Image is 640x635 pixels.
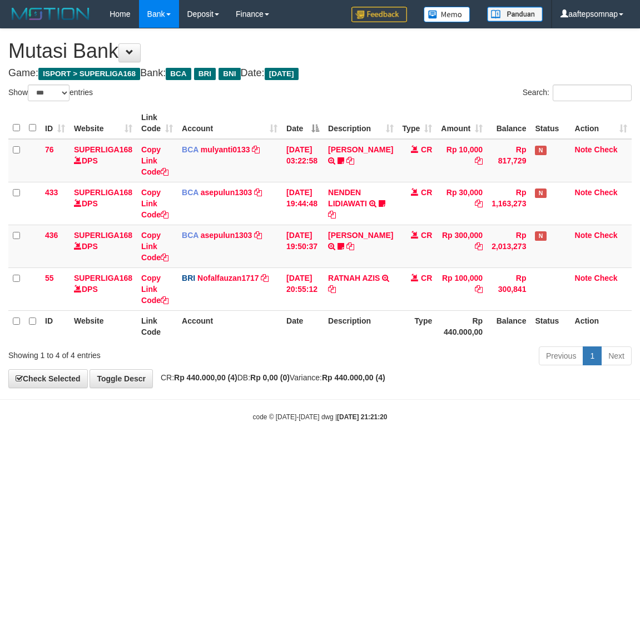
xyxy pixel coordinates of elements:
th: Type [398,310,437,342]
td: Rp 10,000 [436,139,487,182]
span: [DATE] [265,68,299,80]
strong: [DATE] 21:21:20 [337,413,387,421]
span: 436 [45,231,58,240]
a: Copy asepulun1303 to clipboard [254,231,262,240]
th: Amount: activate to sort column ascending [436,107,487,139]
select: Showentries [28,85,70,101]
th: ID [41,310,70,342]
a: Check [594,274,618,282]
a: [PERSON_NAME] [328,231,393,240]
a: Previous [539,346,583,365]
img: MOTION_logo.png [8,6,93,22]
a: Copy Rp 300,000 to clipboard [475,242,483,251]
span: 55 [45,274,54,282]
span: CR: DB: Variance: [155,373,385,382]
a: 1 [583,346,602,365]
h4: Game: Bank: Date: [8,68,632,79]
img: panduan.png [487,7,543,22]
span: BCA [182,145,199,154]
label: Show entries [8,85,93,101]
a: Check [594,145,618,154]
th: Action: activate to sort column ascending [570,107,632,139]
a: Copy asepulun1303 to clipboard [254,188,262,197]
a: Check [594,188,618,197]
a: Copy Nofalfauzan1717 to clipboard [261,274,269,282]
span: 433 [45,188,58,197]
span: CR [421,188,432,197]
span: BCA [182,231,199,240]
td: Rp 817,729 [487,139,530,182]
td: [DATE] 03:22:58 [282,139,324,182]
a: Note [575,188,592,197]
a: mulyanti0133 [201,145,250,154]
a: asepulun1303 [201,231,252,240]
th: Link Code: activate to sort column ascending [137,107,177,139]
th: Link Code [137,310,177,342]
a: Copy Link Code [141,145,168,176]
a: Copy NENDEN LIDIAWATI to clipboard [328,210,336,219]
a: Copy Link Code [141,231,168,262]
span: CR [421,145,432,154]
a: Copy Rp 10,000 to clipboard [475,156,483,165]
td: [DATE] 19:44:48 [282,182,324,225]
td: Rp 300,841 [487,267,530,310]
h1: Mutasi Bank [8,40,632,62]
a: Next [601,346,632,365]
strong: Rp 0,00 (0) [250,373,290,382]
td: DPS [70,225,137,267]
th: Website: activate to sort column ascending [70,107,137,139]
a: Copy Rp 100,000 to clipboard [475,285,483,294]
td: DPS [70,267,137,310]
a: Copy PRISTINA NURDIANTI to clipboard [346,242,354,251]
a: Note [575,145,592,154]
span: Has Note [535,231,546,241]
a: Copy Link Code [141,188,168,219]
span: BNI [219,68,240,80]
td: [DATE] 20:55:12 [282,267,324,310]
a: RATNAH AZIS [328,274,380,282]
span: BCA [166,68,191,80]
a: Copy Link Code [141,274,168,305]
a: Copy mulyanti0133 to clipboard [252,145,260,154]
a: SUPERLIGA168 [74,274,132,282]
a: Copy Rp 30,000 to clipboard [475,199,483,208]
span: Has Note [535,188,546,198]
a: SUPERLIGA168 [74,145,132,154]
td: DPS [70,139,137,182]
a: SUPERLIGA168 [74,188,132,197]
span: BRI [182,274,195,282]
a: NENDEN LIDIAWATI [328,188,367,208]
a: Toggle Descr [90,369,153,388]
th: Date: activate to sort column descending [282,107,324,139]
a: Check [594,231,618,240]
small: code © [DATE]-[DATE] dwg | [253,413,388,421]
a: Nofalfauzan1717 [197,274,259,282]
td: Rp 100,000 [436,267,487,310]
span: ISPORT > SUPERLIGA168 [38,68,140,80]
a: Check Selected [8,369,88,388]
th: Balance [487,107,530,139]
th: Account: activate to sort column ascending [177,107,282,139]
span: BCA [182,188,199,197]
th: Description: activate to sort column ascending [324,107,398,139]
td: Rp 2,013,273 [487,225,530,267]
th: ID: activate to sort column ascending [41,107,70,139]
div: Showing 1 to 4 of 4 entries [8,345,259,361]
th: Status [530,310,570,342]
td: DPS [70,182,137,225]
a: Note [575,274,592,282]
th: Date [282,310,324,342]
span: CR [421,231,432,240]
input: Search: [553,85,632,101]
td: Rp 1,163,273 [487,182,530,225]
span: CR [421,274,432,282]
span: 76 [45,145,54,154]
a: [PERSON_NAME] [328,145,393,154]
th: Rp 440.000,00 [436,310,487,342]
th: Account [177,310,282,342]
img: Feedback.jpg [351,7,407,22]
th: Balance [487,310,530,342]
span: BRI [194,68,216,80]
th: Website [70,310,137,342]
th: Description [324,310,398,342]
